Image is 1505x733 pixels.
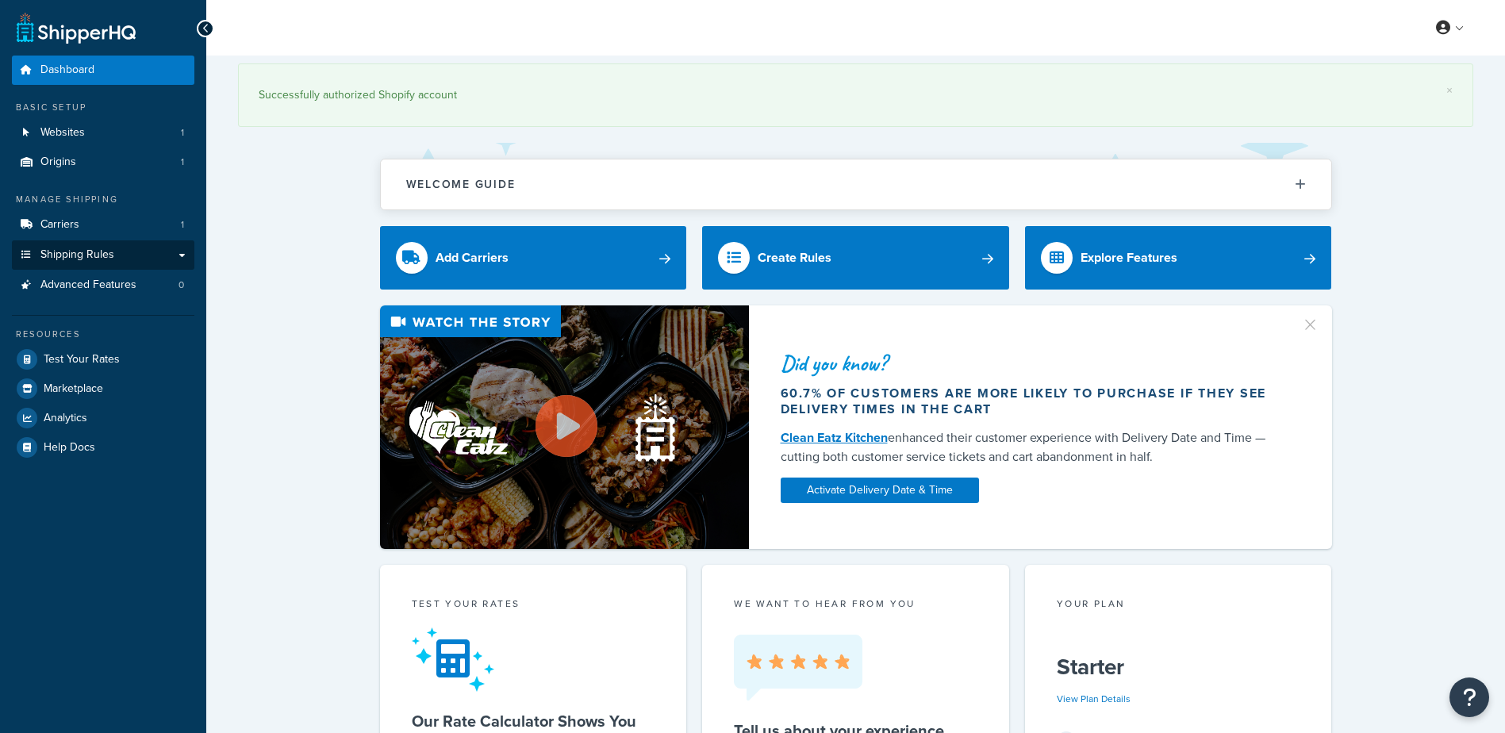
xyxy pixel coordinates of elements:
[12,118,194,148] li: Websites
[12,240,194,270] a: Shipping Rules
[1057,692,1131,706] a: View Plan Details
[259,84,1453,106] div: Successfully authorized Shopify account
[12,210,194,240] a: Carriers1
[44,382,103,396] span: Marketplace
[12,328,194,341] div: Resources
[436,247,509,269] div: Add Carriers
[181,155,184,169] span: 1
[40,248,114,262] span: Shipping Rules
[781,428,888,447] a: Clean Eatz Kitchen
[40,126,85,140] span: Websites
[1057,654,1300,680] h5: Starter
[781,386,1282,417] div: 60.7% of customers are more likely to purchase if they see delivery times in the cart
[758,247,831,269] div: Create Rules
[12,433,194,462] a: Help Docs
[40,218,79,232] span: Carriers
[1057,597,1300,615] div: Your Plan
[380,305,749,549] img: Video thumbnail
[1025,226,1332,290] a: Explore Features
[702,226,1009,290] a: Create Rules
[12,148,194,177] a: Origins1
[1449,677,1489,717] button: Open Resource Center
[179,278,184,292] span: 0
[12,404,194,432] a: Analytics
[12,118,194,148] a: Websites1
[44,441,95,455] span: Help Docs
[12,271,194,300] li: Advanced Features
[1446,84,1453,97] a: ×
[781,428,1282,466] div: enhanced their customer experience with Delivery Date and Time — cutting both customer service ti...
[12,374,194,403] a: Marketplace
[12,345,194,374] a: Test Your Rates
[1081,247,1177,269] div: Explore Features
[40,63,94,77] span: Dashboard
[12,271,194,300] a: Advanced Features0
[12,193,194,206] div: Manage Shipping
[40,155,76,169] span: Origins
[406,178,516,190] h2: Welcome Guide
[44,412,87,425] span: Analytics
[181,218,184,232] span: 1
[380,226,687,290] a: Add Carriers
[40,278,136,292] span: Advanced Features
[734,597,977,611] p: we want to hear from you
[412,597,655,615] div: Test your rates
[44,353,120,366] span: Test Your Rates
[181,126,184,140] span: 1
[12,56,194,85] a: Dashboard
[781,352,1282,374] div: Did you know?
[12,148,194,177] li: Origins
[381,159,1331,209] button: Welcome Guide
[781,478,979,503] a: Activate Delivery Date & Time
[12,210,194,240] li: Carriers
[12,101,194,114] div: Basic Setup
